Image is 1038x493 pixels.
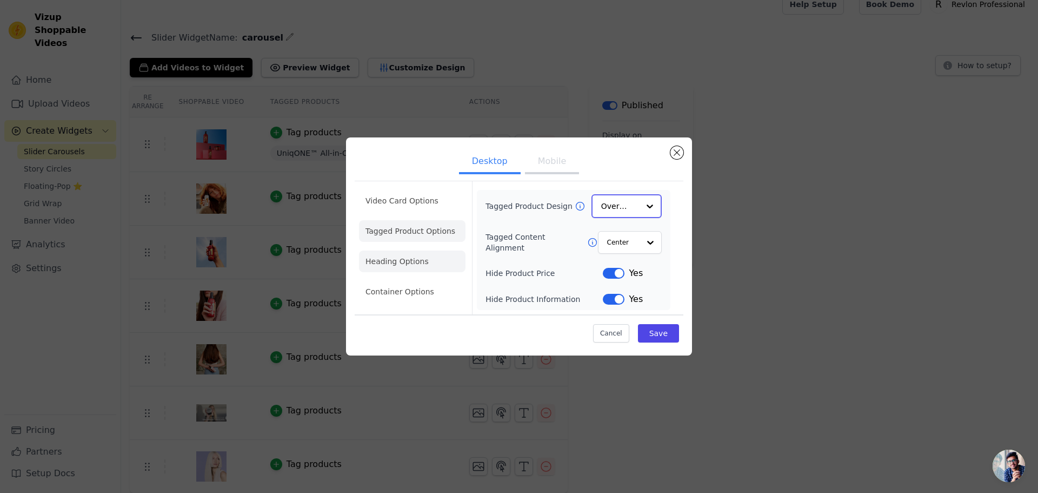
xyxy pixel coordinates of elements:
div: Open chat [993,450,1025,482]
span: Yes [629,267,643,280]
li: Heading Options [359,251,465,272]
label: Tagged Content Alignment [485,232,587,253]
button: Close modal [670,146,683,159]
button: Mobile [525,150,579,174]
label: Hide Product Price [485,268,603,279]
button: Cancel [593,324,629,343]
span: Yes [629,293,643,306]
button: Save [638,324,679,343]
label: Hide Product Information [485,294,603,305]
li: Tagged Product Options [359,220,465,242]
label: Tagged Product Design [485,201,574,212]
li: Container Options [359,281,465,303]
button: Desktop [459,150,521,174]
li: Video Card Options [359,190,465,212]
